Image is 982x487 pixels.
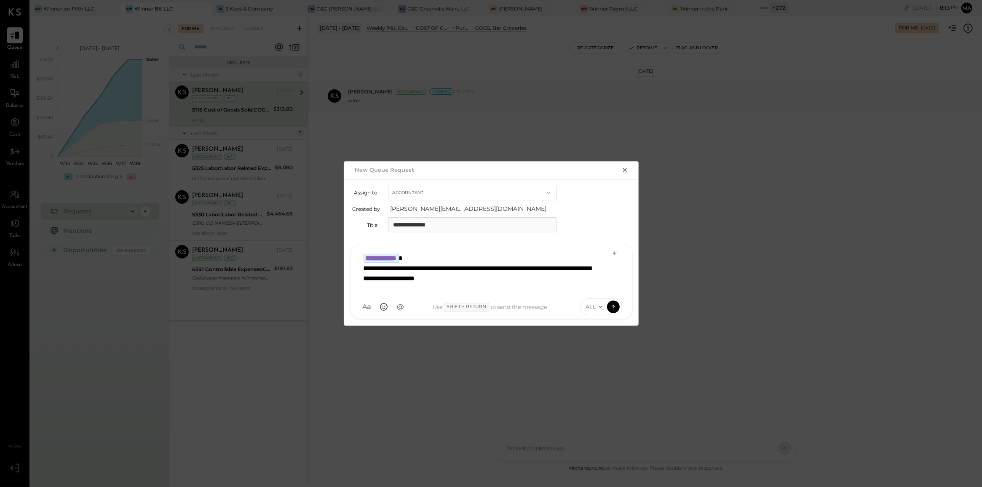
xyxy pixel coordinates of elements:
button: @ [393,299,408,314]
label: Assign to [353,189,378,196]
label: Title [353,222,378,228]
span: Shift + Return [443,302,490,312]
h2: New Queue Request [355,166,415,173]
span: [PERSON_NAME][EMAIL_ADDRESS][DOMAIN_NAME] [391,205,559,213]
div: Use to send the message [408,302,572,312]
button: Aa [359,299,375,314]
span: ALL [586,303,596,310]
span: a [367,303,372,311]
label: Created by [353,206,380,212]
button: Accountant [388,185,557,200]
span: @ [397,303,404,311]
